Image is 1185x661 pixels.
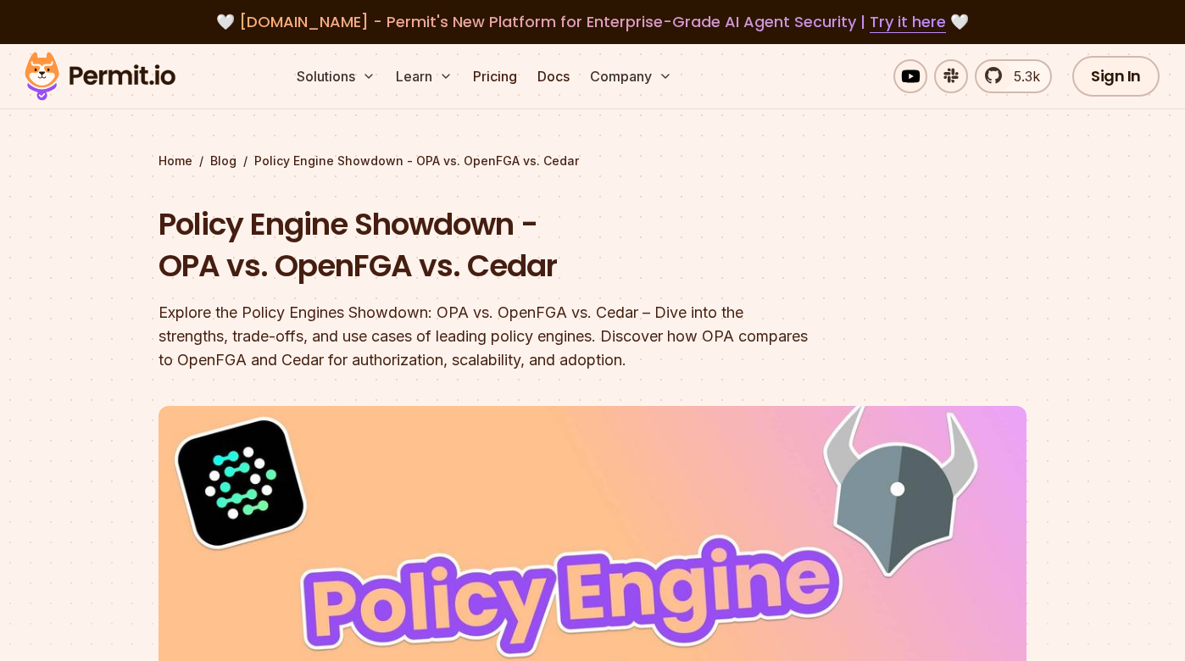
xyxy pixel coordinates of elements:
[159,153,192,169] a: Home
[1072,56,1160,97] a: Sign In
[531,59,576,93] a: Docs
[210,153,236,169] a: Blog
[239,11,946,32] span: [DOMAIN_NAME] - Permit's New Platform for Enterprise-Grade AI Agent Security |
[41,10,1144,34] div: 🤍 🤍
[975,59,1052,93] a: 5.3k
[290,59,382,93] button: Solutions
[159,301,809,372] div: Explore the Policy Engines Showdown: OPA vs. OpenFGA vs. Cedar – Dive into the strengths, trade-o...
[159,153,1026,169] div: / /
[17,47,183,105] img: Permit logo
[1004,66,1040,86] span: 5.3k
[466,59,524,93] a: Pricing
[583,59,679,93] button: Company
[389,59,459,93] button: Learn
[870,11,946,33] a: Try it here
[159,203,809,287] h1: Policy Engine Showdown - OPA vs. OpenFGA vs. Cedar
